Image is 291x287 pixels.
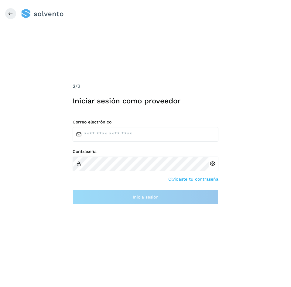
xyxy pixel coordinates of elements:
label: Correo electrónico [73,119,218,125]
h1: Iniciar sesión como proveedor [73,97,218,105]
span: 2 [73,83,75,89]
span: Inicia sesión [133,195,159,199]
button: Inicia sesión [73,190,218,204]
div: /2 [73,83,218,90]
a: Olvidaste tu contraseña [168,176,218,182]
label: Contraseña [73,149,218,154]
